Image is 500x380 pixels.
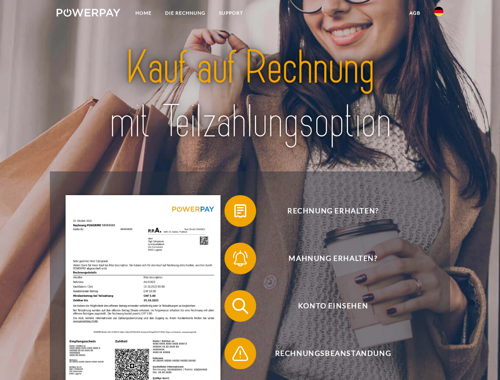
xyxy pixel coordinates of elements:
a: Home [129,6,158,20]
button: Mahnung erhalten? [224,243,430,274]
img: title-powerpay_de.svg [76,38,424,152]
span: Mahnung erhalten? [236,243,430,274]
a: SUPPORT [212,6,250,20]
a: agb [403,6,427,20]
img: qb_search.svg [230,296,250,316]
span: Rechnung erhalten? [236,195,430,227]
button: Konto einsehen [224,290,430,322]
img: qb_bell.svg [230,249,250,268]
img: logo-powerpay-white.svg [57,9,120,17]
img: qb_warning.svg [230,344,250,363]
img: qb_bill.svg [230,201,250,221]
img: de [434,7,443,16]
button: Rechnungsbeanstandung [224,338,430,369]
a: DIE RECHNUNG [158,6,212,20]
button: Rechnung erhalten? [224,195,430,227]
span: Konto einsehen [236,290,430,322]
span: Rechnungsbeanstandung [236,338,430,369]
